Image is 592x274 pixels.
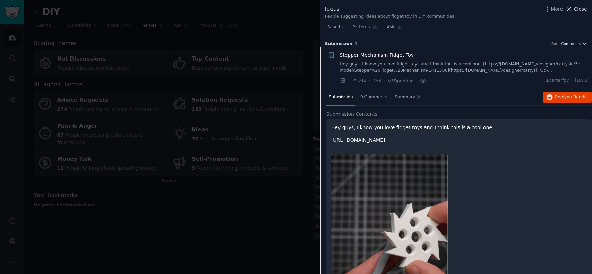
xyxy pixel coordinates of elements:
span: 9 [373,78,381,84]
a: Results [325,22,345,36]
span: · [416,77,418,85]
span: More [551,6,563,13]
span: · [348,77,350,85]
button: More [544,6,563,13]
div: People suggesting ideas about fidget toy in DIY communities [325,14,454,20]
span: Results [327,24,343,30]
span: · [572,78,573,84]
div: Ideas [325,5,454,14]
a: Stepper Mechanism Fidget Toy [340,52,414,59]
span: · [369,77,370,85]
p: Hey guys, I know you love fidget toys and I think this is a cool one. [331,124,587,131]
span: u/carterfpv [546,78,569,84]
span: 9 Comments [360,94,387,100]
a: Ask [385,22,404,36]
span: 342 [352,78,366,84]
a: [URL][DOMAIN_NAME] [331,137,385,143]
button: Comments [561,41,587,46]
span: 1 [355,42,357,46]
span: [DATE] [575,78,590,84]
a: Hey guys, I know you love fidget toys and I think this is a cool one. [https://[DOMAIN_NAME]/desi... [340,61,590,73]
span: r/3Dprinting [388,79,414,83]
span: · [384,77,385,85]
div: Sort [551,41,559,46]
a: Patterns [350,22,379,36]
span: Ask [387,24,395,30]
span: Close [574,6,587,13]
span: Submission Contents [326,111,378,118]
span: Submission [329,94,353,100]
span: Patterns [352,24,370,30]
span: Submission [325,41,352,47]
button: Replyon Reddit [543,92,592,103]
button: Close [565,6,587,13]
span: Comments [561,41,581,46]
span: Reply [555,94,587,100]
span: Summary [395,94,415,100]
span: on Reddit [567,95,587,99]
